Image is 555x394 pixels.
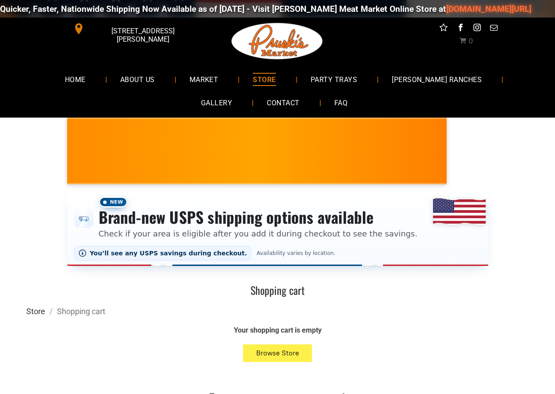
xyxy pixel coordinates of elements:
[469,37,473,45] span: 0
[254,91,312,115] a: CONTACT
[243,344,312,362] button: Browse Store
[90,250,247,257] span: You’ll see any USPS savings during checkout.
[446,4,531,14] a: [DOMAIN_NAME][URL]
[255,250,337,256] span: Availability varies by location.
[321,91,361,115] a: FAQ
[99,197,128,208] span: New
[120,326,436,335] div: Your shopping cart is empty
[230,18,325,65] img: Pruski-s+Market+HQ+Logo2-1920w.png
[438,22,449,36] a: Social network
[26,307,45,316] a: Store
[488,22,499,36] a: email
[86,22,199,48] span: [STREET_ADDRESS][PERSON_NAME]
[26,283,529,297] h1: Shopping cart
[455,22,466,36] a: facebook
[256,349,299,357] span: Browse Store
[379,68,495,91] a: [PERSON_NAME] RANCHES
[57,307,105,316] a: Shopping cart
[471,22,483,36] a: instagram
[45,307,57,316] span: /
[176,68,232,91] a: MARKET
[107,68,168,91] a: ABOUT US
[297,68,370,91] a: PARTY TRAYS
[99,208,418,227] h3: Brand-new USPS shipping options available
[188,91,245,115] a: GALLERY
[52,68,99,91] a: HOME
[67,22,201,36] a: [STREET_ADDRESS][PERSON_NAME]
[240,68,289,91] a: STORE
[99,228,418,240] p: Check if your area is eligible after you add it during checkout to see the savings.
[67,191,488,266] div: Shipping options announcement
[26,306,529,317] div: Breadcrumbs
